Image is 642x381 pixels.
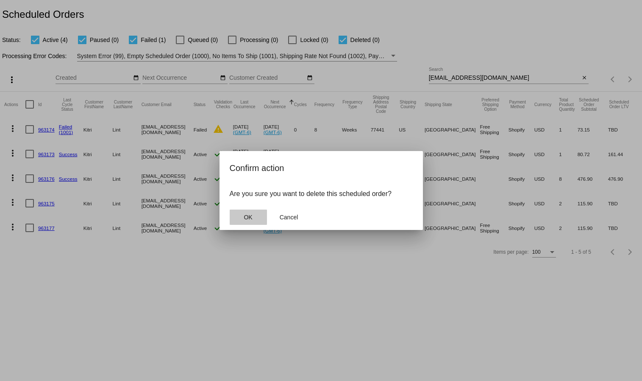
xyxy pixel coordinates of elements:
[230,190,413,198] p: Are you sure you want to delete this scheduled order?
[280,214,298,221] span: Cancel
[230,161,413,175] h2: Confirm action
[270,210,308,225] button: Close dialog
[244,214,252,221] span: OK
[230,210,267,225] button: Close dialog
